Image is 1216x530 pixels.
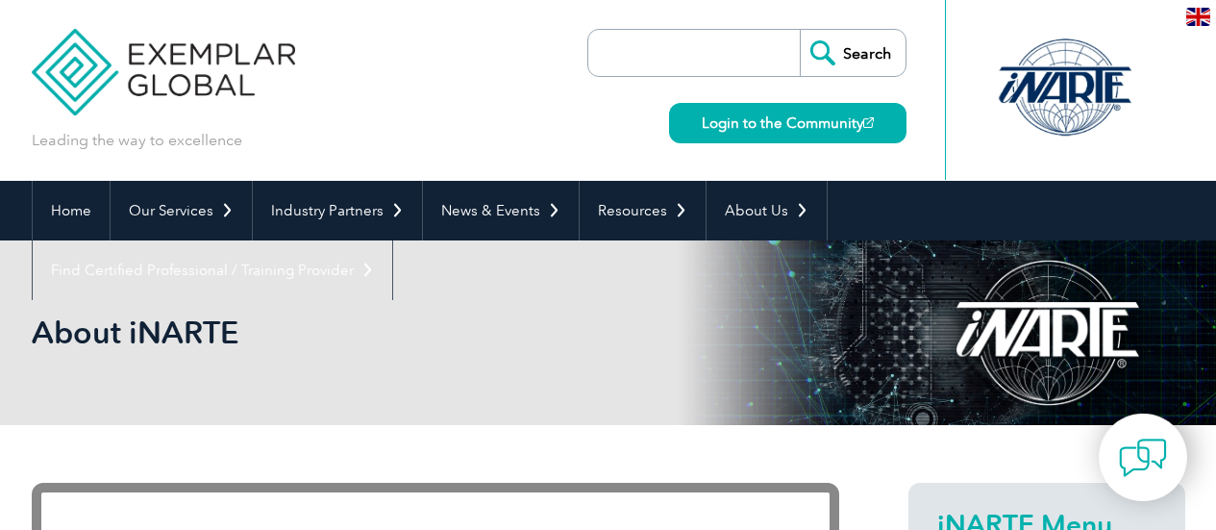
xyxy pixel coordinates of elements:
a: Our Services [111,181,252,240]
input: Search [800,30,906,76]
a: News & Events [423,181,579,240]
a: Industry Partners [253,181,422,240]
a: Find Certified Professional / Training Provider [33,240,392,300]
img: contact-chat.png [1119,434,1167,482]
img: en [1186,8,1210,26]
h2: About iNARTE [32,317,839,348]
a: About Us [707,181,827,240]
a: Login to the Community [669,103,906,143]
a: Resources [580,181,706,240]
img: open_square.png [863,117,874,128]
p: Leading the way to excellence [32,130,242,151]
a: Home [33,181,110,240]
